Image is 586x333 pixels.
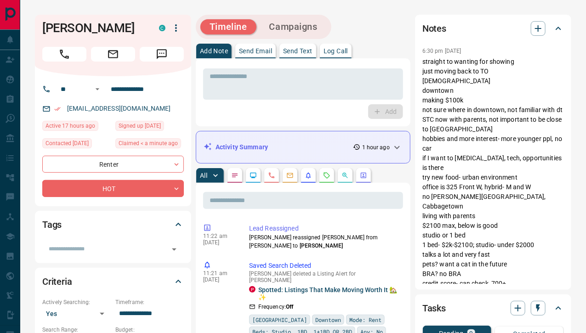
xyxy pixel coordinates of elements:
[250,172,257,179] svg: Lead Browsing Activity
[260,19,327,34] button: Campaigns
[203,277,235,283] p: [DATE]
[231,172,239,179] svg: Notes
[422,48,461,54] p: 6:30 pm [DATE]
[203,239,235,246] p: [DATE]
[422,17,564,40] div: Notes
[203,233,235,239] p: 11:22 am
[324,48,348,54] p: Log Call
[42,306,111,321] div: Yes
[115,298,184,306] p: Timeframe:
[67,105,171,112] a: [EMAIL_ADDRESS][DOMAIN_NAME]
[249,261,399,271] p: Saved Search Deleted
[42,47,86,62] span: Call
[46,139,89,148] span: Contacted [DATE]
[200,172,207,179] p: All
[249,233,399,250] p: [PERSON_NAME] reassigned [PERSON_NAME] from [PERSON_NAME] to
[422,301,446,316] h2: Tasks
[286,304,293,310] strong: Off
[204,139,403,156] div: Activity Summary1 hour ago
[323,172,330,179] svg: Requests
[300,243,343,249] span: [PERSON_NAME]
[305,172,312,179] svg: Listing Alerts
[252,315,307,324] span: [GEOGRAPHIC_DATA]
[46,121,95,130] span: Active 17 hours ago
[115,138,184,151] div: Tue Sep 16 2025
[42,138,111,151] div: Sun Sep 14 2025
[286,172,294,179] svg: Emails
[42,214,184,236] div: Tags
[283,48,313,54] p: Send Text
[200,19,256,34] button: Timeline
[42,156,184,173] div: Renter
[239,48,272,54] p: Send Email
[200,48,228,54] p: Add Note
[42,274,72,289] h2: Criteria
[92,84,103,95] button: Open
[91,47,135,62] span: Email
[42,298,111,306] p: Actively Searching:
[119,121,161,130] span: Signed up [DATE]
[42,271,184,293] div: Criteria
[159,25,165,31] div: condos.ca
[54,106,61,112] svg: Email Verified
[341,172,349,179] svg: Opportunities
[249,271,399,283] p: [PERSON_NAME] deleted a Listing Alert for [PERSON_NAME]
[203,270,235,277] p: 11:21 am
[249,224,399,233] p: Lead Reassigned
[315,315,341,324] span: Downtown
[115,121,184,134] div: Thu Jan 02 2025
[216,142,268,152] p: Activity Summary
[119,139,178,148] span: Claimed < a minute ago
[258,303,293,311] p: Frequency:
[422,297,564,319] div: Tasks
[360,172,367,179] svg: Agent Actions
[362,143,390,152] p: 1 hour ago
[140,47,184,62] span: Message
[349,315,381,324] span: Mode: Rent
[258,286,399,301] a: Spotted: Listings That Make Moving Worth It 🏡✨
[249,286,256,293] div: property.ca
[42,180,184,197] div: HOT
[422,21,446,36] h2: Notes
[268,172,275,179] svg: Calls
[42,121,111,134] div: Mon Sep 15 2025
[42,21,145,35] h1: [PERSON_NAME]
[168,243,181,256] button: Open
[42,217,62,232] h2: Tags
